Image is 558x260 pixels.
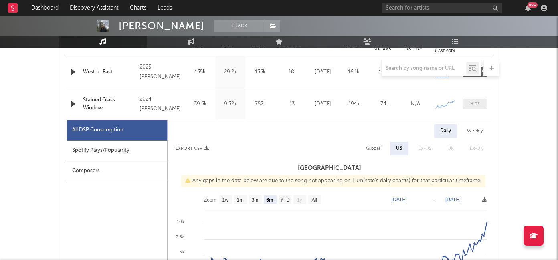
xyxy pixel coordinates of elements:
[434,124,457,138] div: Daily
[217,100,243,108] div: 9.32k
[402,100,429,108] div: N/A
[187,100,213,108] div: 39.5k
[176,234,184,239] text: 7.5k
[237,197,244,203] text: 1m
[445,197,461,202] text: [DATE]
[67,141,167,161] div: Spotify Plays/Popularity
[366,144,380,153] div: Global
[177,219,184,224] text: 10k
[277,100,305,108] div: 43
[214,20,265,32] button: Track
[311,197,317,203] text: All
[309,100,336,108] div: [DATE]
[280,197,290,203] text: YTD
[72,125,123,135] div: All DSP Consumption
[204,197,216,203] text: Zoom
[461,124,489,138] div: Weekly
[222,197,229,203] text: 1w
[297,197,302,203] text: 1y
[181,175,485,187] div: Any gaps in the data below are due to the song not appearing on Luminate's daily chart(s) for tha...
[382,3,502,13] input: Search for artists
[340,100,367,108] div: 494k
[67,161,167,181] div: Composers
[382,65,466,72] input: Search by song name or URL
[83,96,135,112] a: Stained Glass Window
[252,197,259,203] text: 3m
[67,120,167,141] div: All DSP Consumption
[119,20,204,32] div: [PERSON_NAME]
[247,100,273,108] div: 752k
[179,249,184,254] text: 5k
[168,163,491,173] h3: [GEOGRAPHIC_DATA]
[528,2,538,8] div: 99 +
[432,197,437,202] text: →
[396,144,402,153] div: US
[371,100,398,108] div: 74k
[392,197,407,202] text: [DATE]
[266,197,273,203] text: 6m
[525,5,531,11] button: 99+
[139,95,183,114] div: 2024 [PERSON_NAME]
[176,146,209,151] button: Export CSV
